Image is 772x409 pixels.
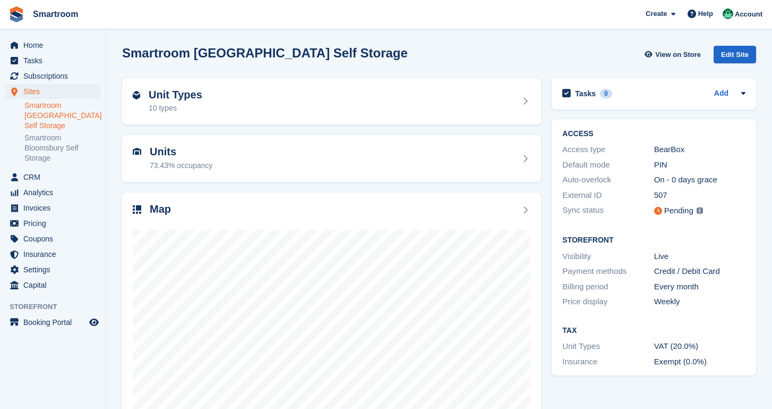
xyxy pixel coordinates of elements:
[24,133,100,163] a: Smartroom Bloomsbury Self Storage
[714,46,756,68] a: Edit Site
[149,103,202,114] div: 10 types
[562,265,654,278] div: Payment methods
[5,201,100,215] a: menu
[133,205,141,214] img: map-icn-33ee37083ee616e46c38cad1a60f524a97daa1e2b2c8c0bc3eb3415660979fc1.svg
[714,46,756,63] div: Edit Site
[654,189,745,202] div: 507
[23,201,87,215] span: Invoices
[23,38,87,53] span: Home
[23,247,87,262] span: Insurance
[122,78,541,125] a: Unit Types 10 types
[654,144,745,156] div: BearBox
[5,38,100,53] a: menu
[5,185,100,200] a: menu
[149,89,202,101] h2: Unit Types
[562,174,654,186] div: Auto-overlock
[735,9,762,20] span: Account
[23,231,87,246] span: Coupons
[5,53,100,68] a: menu
[654,159,745,171] div: PIN
[23,278,87,293] span: Capital
[10,302,106,312] span: Storefront
[133,148,141,155] img: unit-icn-7be61d7bf1b0ce9d3e12c5938cc71ed9869f7b940bace4675aadf7bd6d80202e.svg
[562,159,654,171] div: Default mode
[23,53,87,68] span: Tasks
[654,356,745,368] div: Exempt (0.0%)
[698,9,713,19] span: Help
[5,231,100,246] a: menu
[5,170,100,185] a: menu
[5,262,100,277] a: menu
[23,69,87,84] span: Subscriptions
[654,296,745,308] div: Weekly
[664,205,693,217] div: Pending
[23,84,87,99] span: Sites
[562,236,745,245] h2: Storefront
[562,204,654,218] div: Sync status
[23,262,87,277] span: Settings
[150,203,171,215] h2: Map
[5,69,100,84] a: menu
[5,278,100,293] a: menu
[654,281,745,293] div: Every month
[562,327,745,335] h2: Tax
[122,135,541,182] a: Units 73.43% occupancy
[562,281,654,293] div: Billing period
[8,6,24,22] img: stora-icon-8386f47178a22dfd0bd8f6a31ec36ba5ce8667c1dd55bd0f319d3a0aa187defe.svg
[150,146,212,158] h2: Units
[23,185,87,200] span: Analytics
[562,296,654,308] div: Price display
[5,315,100,330] a: menu
[714,88,728,100] a: Add
[654,340,745,353] div: VAT (20.0%)
[562,340,654,353] div: Unit Types
[29,5,82,23] a: Smartroom
[562,144,654,156] div: Access type
[654,174,745,186] div: On - 0 days grace
[654,251,745,263] div: Live
[562,189,654,202] div: External ID
[23,216,87,231] span: Pricing
[5,247,100,262] a: menu
[23,170,87,185] span: CRM
[5,216,100,231] a: menu
[654,265,745,278] div: Credit / Debit Card
[24,101,100,131] a: Smartroom [GEOGRAPHIC_DATA] Self Storage
[562,251,654,263] div: Visibility
[122,46,408,60] h2: Smartroom [GEOGRAPHIC_DATA] Self Storage
[697,207,703,214] img: icon-info-grey-7440780725fd019a000dd9b08b2336e03edf1995a4989e88bcd33f0948082b44.svg
[575,89,596,98] h2: Tasks
[646,9,667,19] span: Create
[150,160,212,171] div: 73.43% occupancy
[88,316,100,329] a: Preview store
[23,315,87,330] span: Booking Portal
[562,356,654,368] div: Insurance
[562,130,745,138] h2: ACCESS
[723,9,733,19] img: Jacob Gabriel
[655,49,701,60] span: View on Store
[600,89,612,98] div: 0
[643,46,705,63] a: View on Store
[133,91,140,99] img: unit-type-icn-2b2737a686de81e16bb02015468b77c625bbabd49415b5ef34ead5e3b44a266d.svg
[5,84,100,99] a: menu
